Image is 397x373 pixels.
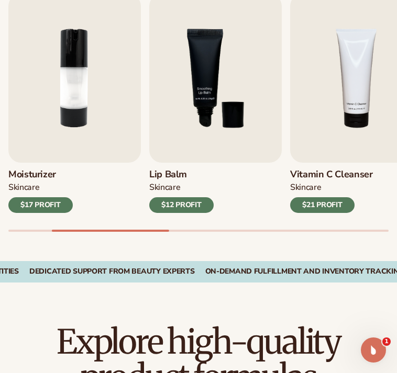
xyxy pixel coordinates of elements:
[149,197,214,213] div: $12 PROFIT
[8,197,73,213] div: $17 PROFIT
[149,169,214,180] h3: Lip Balm
[290,197,355,213] div: $21 PROFIT
[29,267,195,276] div: Dedicated Support From Beauty Experts
[290,169,373,180] h3: Vitamin C Cleanser
[361,337,386,363] iframe: Intercom live chat
[290,182,321,193] div: Skincare
[8,169,73,180] h3: Moisturizer
[149,182,180,193] div: SKINCARE
[382,337,391,346] span: 1
[8,182,39,193] div: SKINCARE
